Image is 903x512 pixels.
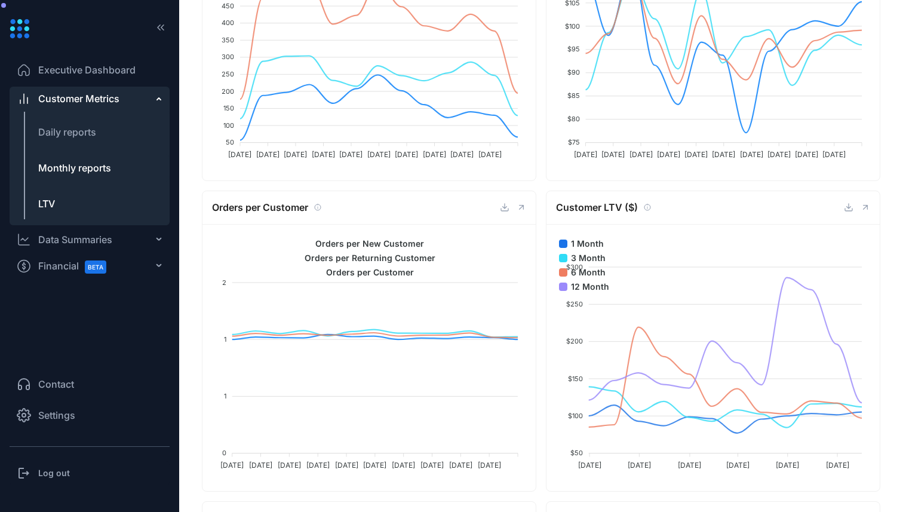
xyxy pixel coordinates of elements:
[306,238,424,249] span: Orders per New Customer
[566,300,583,308] tspan: $250
[38,91,119,106] span: Customer Metrics
[657,150,680,159] tspan: [DATE]
[306,461,330,470] tspan: [DATE]
[776,461,799,470] tspan: [DATE]
[420,461,444,470] tspan: [DATE]
[312,150,335,159] tspan: [DATE]
[392,461,415,470] tspan: [DATE]
[222,53,234,61] tspan: 300
[38,198,55,210] span: LTV
[367,150,391,159] tspan: [DATE]
[85,260,106,274] span: BETA
[423,150,446,159] tspan: [DATE]
[339,150,363,159] tspan: [DATE]
[566,337,583,345] tspan: $200
[567,91,580,100] tspan: $85
[562,266,606,279] span: 6 Month
[284,150,307,159] tspan: [DATE]
[562,252,606,265] span: 3 Month
[222,70,234,78] tspan: 250
[684,150,708,159] tspan: [DATE]
[601,150,625,159] tspan: [DATE]
[212,200,308,215] span: Orders per Customer
[317,267,414,277] span: Orders per Customer
[740,150,763,159] tspan: [DATE]
[38,232,112,247] div: Data Summaries
[478,461,501,470] tspan: [DATE]
[38,63,136,77] span: Executive Dashboard
[726,461,750,470] tspan: [DATE]
[228,150,251,159] tspan: [DATE]
[678,461,701,470] tspan: [DATE]
[223,121,234,130] tspan: 100
[568,375,583,383] tspan: $150
[222,36,234,44] tspan: 350
[478,150,502,159] tspan: [DATE]
[562,280,609,293] span: 12 Month
[574,150,597,159] tspan: [DATE]
[567,115,580,123] tspan: $80
[567,45,580,53] tspan: $95
[568,412,583,420] tspan: $100
[335,461,358,470] tspan: [DATE]
[556,200,638,215] span: Customer LTV ($)
[566,263,583,271] tspan: $300
[568,138,580,146] tspan: $75
[565,22,580,30] tspan: $100
[224,392,226,400] tspan: 1
[278,461,301,470] tspan: [DATE]
[562,237,604,250] span: 1 Month
[223,104,234,112] tspan: 150
[570,449,583,457] tspan: $50
[38,377,74,391] span: Contact
[222,19,234,27] tspan: 400
[249,461,272,470] tspan: [DATE]
[363,461,386,470] tspan: [DATE]
[795,150,818,159] tspan: [DATE]
[222,449,226,457] tspan: 0
[38,408,75,422] span: Settings
[449,461,472,470] tspan: [DATE]
[38,126,96,138] span: Daily reports
[256,150,279,159] tspan: [DATE]
[38,253,117,280] span: Financial
[226,138,234,146] tspan: 50
[224,335,226,344] tspan: 1
[222,278,226,287] tspan: 2
[628,461,651,470] tspan: [DATE]
[222,2,234,10] tspan: 450
[450,150,474,159] tspan: [DATE]
[38,467,70,479] h3: Log out
[767,150,791,159] tspan: [DATE]
[38,162,111,174] span: Monthly reports
[578,461,601,470] tspan: [DATE]
[712,150,735,159] tspan: [DATE]
[629,150,653,159] tspan: [DATE]
[822,150,846,159] tspan: [DATE]
[826,461,849,470] tspan: [DATE]
[220,461,244,470] tspan: [DATE]
[395,150,418,159] tspan: [DATE]
[296,253,435,263] span: Orders per Returning Customer
[567,68,580,76] tspan: $90
[222,87,234,96] tspan: 200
